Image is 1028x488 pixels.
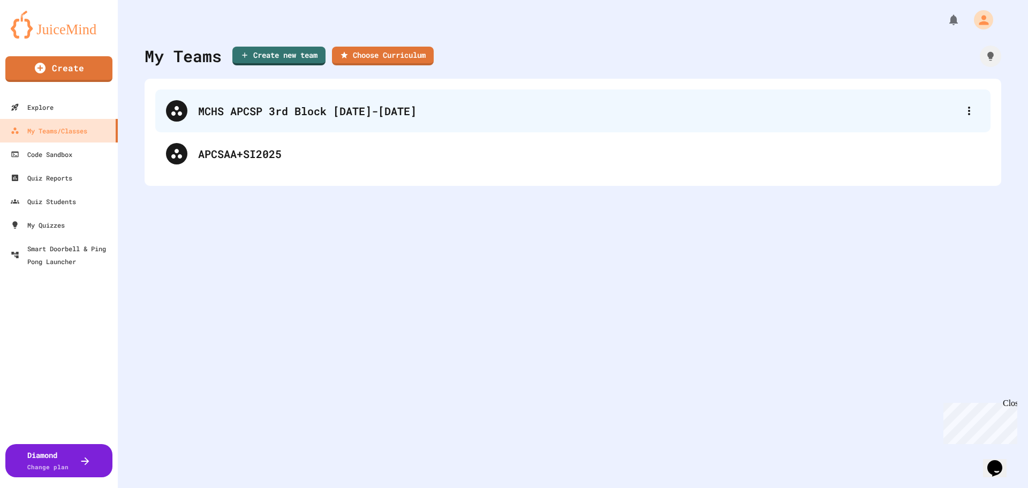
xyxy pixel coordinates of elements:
[155,132,991,175] div: APCSAA+SI2025
[5,444,112,477] button: DiamondChange plan
[332,47,434,65] a: Choose Curriculum
[232,47,326,65] a: Create new team
[27,449,69,472] div: Diamond
[198,103,958,119] div: MCHS APCSP 3rd Block [DATE]-[DATE]
[11,101,54,114] div: Explore
[11,219,65,231] div: My Quizzes
[27,463,69,471] span: Change plan
[198,146,980,162] div: APCSAA+SI2025
[980,46,1001,67] div: How it works
[11,11,107,39] img: logo-orange.svg
[4,4,74,68] div: Chat with us now!Close
[963,7,996,32] div: My Account
[11,171,72,184] div: Quiz Reports
[145,44,222,68] div: My Teams
[155,89,991,132] div: MCHS APCSP 3rd Block [DATE]-[DATE]
[983,445,1017,477] iframe: chat widget
[11,242,114,268] div: Smart Doorbell & Ping Pong Launcher
[927,11,963,29] div: My Notifications
[11,124,87,137] div: My Teams/Classes
[939,399,1017,444] iframe: chat widget
[11,148,72,161] div: Code Sandbox
[5,56,112,82] a: Create
[11,195,76,208] div: Quiz Students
